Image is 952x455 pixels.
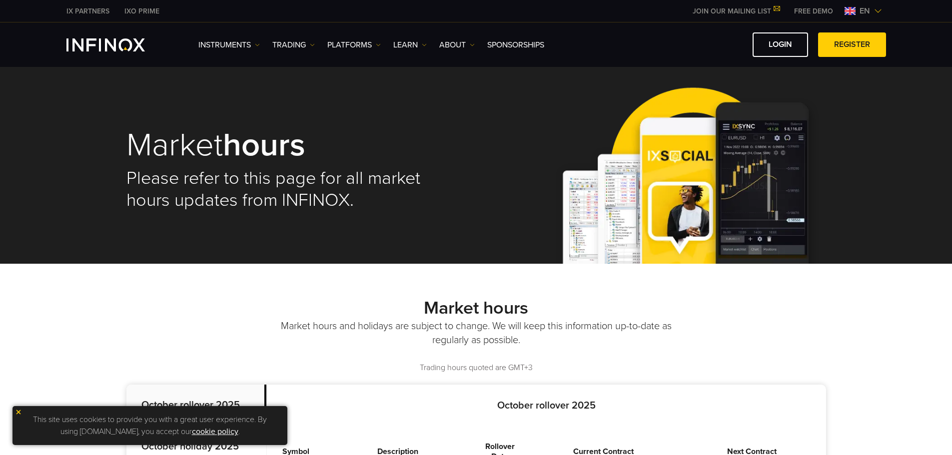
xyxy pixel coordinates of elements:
p: This site uses cookies to provide you with a great user experience. By using [DOMAIN_NAME], you a... [17,411,282,440]
a: Learn [393,39,427,51]
strong: October holiday 2025 [141,441,239,453]
strong: Market hours [424,297,528,319]
a: INFINOX MENU [787,6,841,16]
strong: hours [223,125,305,165]
strong: October rollover 2025 [141,399,240,411]
a: LOGIN [753,32,808,57]
a: SPONSORSHIPS [487,39,544,51]
a: PLATFORMS [327,39,381,51]
a: JOIN OUR MAILING LIST [685,7,787,15]
span: en [856,5,874,17]
a: INFINOX [59,6,117,16]
p: Market hours and holidays are subject to change. We will keep this information up-to-date as regu... [279,319,674,347]
a: Instruments [198,39,260,51]
a: REGISTER [818,32,886,57]
a: ABOUT [439,39,475,51]
img: yellow close icon [15,409,22,416]
p: Trading hours quoted are GMT+3 [126,362,826,374]
strong: October rollover 2025 [497,400,596,412]
a: INFINOX [117,6,167,16]
a: INFINOX Logo [66,38,168,51]
a: cookie policy [192,427,238,437]
h1: Market [126,128,462,162]
h2: Please refer to this page for all market hours updates from INFINOX. [126,167,462,211]
a: TRADING [272,39,315,51]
